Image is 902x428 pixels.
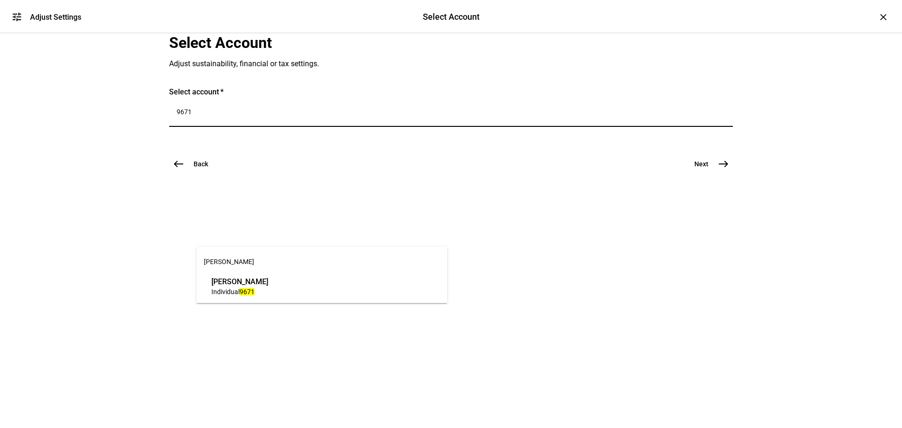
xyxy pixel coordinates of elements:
[30,13,81,22] div: Adjust Settings
[169,155,219,173] button: Back
[209,274,271,298] div: TIMOTHY ALEXANDER STEINERT
[169,87,733,97] div: Select account
[211,276,268,287] span: [PERSON_NAME]
[718,158,729,170] mat-icon: east
[240,288,255,296] mark: 9671
[11,11,23,23] mat-icon: tune
[694,159,708,169] span: Next
[173,158,184,170] mat-icon: west
[423,11,480,23] div: Select Account
[169,34,592,52] div: Select Account
[876,9,891,24] div: ×
[194,159,208,169] span: Back
[177,108,725,116] input: Number
[683,155,733,173] button: Next
[204,258,254,265] span: [PERSON_NAME]
[169,59,592,69] div: Adjust sustainability, financial or tax settings.
[211,288,240,296] span: Individual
